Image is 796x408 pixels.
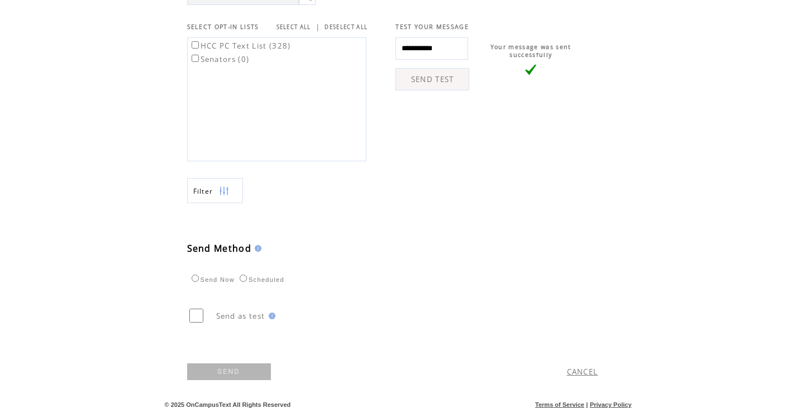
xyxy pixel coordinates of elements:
span: Your message was sent successfully [490,43,571,59]
input: Scheduled [240,275,247,282]
a: Filter [187,178,243,203]
span: | [586,401,588,408]
label: Senators (0) [189,54,250,64]
a: CANCEL [567,367,598,377]
span: TEST YOUR MESSAGE [395,23,469,31]
label: Scheduled [237,276,284,283]
img: vLarge.png [525,64,536,75]
a: SEND TEST [395,68,469,90]
span: © 2025 OnCampusText All Rights Reserved [165,401,291,408]
input: HCC PC Text List (328) [192,41,199,49]
a: Terms of Service [535,401,584,408]
input: Senators (0) [192,55,199,62]
a: SEND [187,363,271,380]
label: HCC PC Text List (328) [189,41,291,51]
span: Send as test [216,311,265,321]
a: Privacy Policy [590,401,632,408]
input: Send Now [192,275,199,282]
span: SELECT OPT-IN LISTS [187,23,259,31]
label: Send Now [189,276,235,283]
span: Send Method [187,242,252,255]
img: help.gif [251,245,261,252]
span: Show filters [193,186,213,196]
img: filters.png [219,179,229,204]
a: SELECT ALL [277,23,311,31]
span: | [316,22,320,32]
img: help.gif [265,313,275,319]
a: DESELECT ALL [325,23,368,31]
